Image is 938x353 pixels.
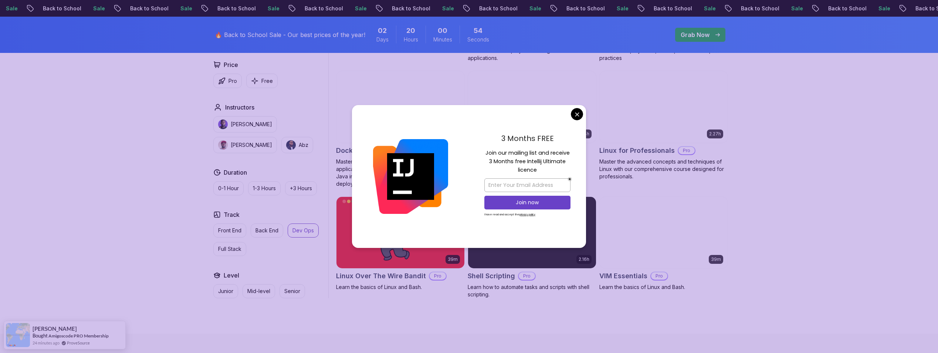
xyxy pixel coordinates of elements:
h2: VIM Essentials [599,271,647,281]
span: Seconds [467,36,489,43]
p: Pro [228,77,237,85]
a: Docker for Java Developers card1.45hDocker for Java DevelopersProMaster Docker to containerize an... [336,71,465,188]
p: 0-1 Hour [218,185,239,192]
p: 39m [711,256,721,262]
p: Sale [873,5,896,12]
button: Senior [280,284,305,298]
p: Learn the basics of Linux and Bash. [599,283,728,291]
button: Junior [213,284,238,298]
p: Sale [611,5,634,12]
p: Back to School [735,5,785,12]
img: instructor img [218,120,228,129]
p: Back to School [211,5,262,12]
button: 1-3 Hours [248,181,281,195]
h2: Price [224,60,238,69]
p: [PERSON_NAME] [231,121,272,128]
img: Docker For Professionals card [468,71,596,143]
span: Hours [404,36,418,43]
p: Sale [436,5,460,12]
p: Free [261,77,273,85]
p: Back to School [37,5,87,12]
p: Learn how to automate tasks and scripts with shell scripting. [468,283,596,298]
span: Bought [33,333,48,339]
img: instructor img [218,140,228,150]
p: Sale [785,5,809,12]
span: Minutes [433,36,452,43]
h2: Linux Over The Wire Bandit [336,271,426,281]
button: 0-1 Hour [213,181,244,195]
h2: Linux for Professionals [599,145,675,156]
p: 2.27h [709,131,721,137]
img: Docker for Java Developers card [336,71,464,143]
img: instructor img [286,140,296,150]
p: Back End [255,227,278,234]
p: Pro [678,147,695,154]
p: 🔥 Back to School Sale - Our best prices of the year! [215,30,365,39]
p: 39m [448,256,458,262]
p: Sale [698,5,722,12]
a: Docker For Professionals card4.64hDocker For ProfessionalsProLearn Docker and containerization to... [468,71,596,180]
p: Front End [218,227,241,234]
button: Dev Ops [288,223,319,238]
h2: Shell Scripting [468,271,515,281]
p: Back to School [386,5,436,12]
button: +3 Hours [285,181,317,195]
a: VIM Essentials card39mVIM EssentialsProLearn the basics of Linux and Bash. [599,196,728,291]
span: 54 Seconds [474,26,482,36]
h2: Track [224,210,240,219]
button: Free [246,74,278,88]
p: Mid-level [247,288,270,295]
p: Learn the basics of Linux and Bash. [336,283,465,291]
button: instructor img[PERSON_NAME] [213,137,277,153]
span: [PERSON_NAME] [33,326,77,332]
p: Master Docker to containerize and deploy Java applications efficiently. From basics to advanced J... [336,158,465,188]
p: 2.16h [579,256,589,262]
p: 1-3 Hours [253,185,276,192]
p: Pro [519,272,535,280]
p: Pro [430,272,446,280]
img: provesource social proof notification image [6,323,30,347]
a: ProveSource [67,340,90,346]
img: Linux for Professionals card [600,71,728,143]
p: Dev Ops [292,227,314,234]
p: Sale [524,5,547,12]
p: Back to School [299,5,349,12]
h2: Instructors [225,103,254,112]
a: Linux for Professionals card2.27hLinux for ProfessionalsProMaster the advanced concepts and techn... [599,71,728,180]
button: Pro [213,74,242,88]
p: Master the advanced concepts and techniques of Linux with our comprehensive course designed for p... [599,158,728,180]
button: Mid-level [243,284,275,298]
p: Back to School [561,5,611,12]
p: Pro [651,272,667,280]
h2: Docker for Java Developers [336,145,428,156]
span: 24 minutes ago [33,340,60,346]
p: Abz [299,141,308,149]
p: Back to School [648,5,698,12]
button: Front End [213,223,246,238]
p: Sale [175,5,198,12]
img: Linux Over The Wire Bandit card [336,197,464,269]
p: Back to School [473,5,524,12]
a: Amigoscode PRO Membership [48,333,109,339]
p: Sale [87,5,111,12]
button: instructor imgAbz [281,137,313,153]
h2: Duration [224,168,247,177]
span: Days [376,36,389,43]
img: VIM Essentials card [600,197,728,269]
button: instructor img[PERSON_NAME] [213,116,277,132]
p: Junior [218,288,233,295]
p: Back to School [822,5,873,12]
a: Linux Over The Wire Bandit card39mLinux Over The Wire BanditProLearn the basics of Linux and Bash. [336,196,465,291]
p: Sale [262,5,285,12]
span: 0 Minutes [438,26,447,36]
button: Full Stack [213,242,246,256]
button: Back End [251,223,283,238]
p: Sale [349,5,373,12]
p: Grab Now [681,30,710,39]
p: [PERSON_NAME] [231,141,272,149]
p: Full Stack [218,245,241,253]
span: 2 Days [378,26,387,36]
h2: Level [224,271,239,280]
p: Back to School [124,5,175,12]
p: +3 Hours [290,185,312,192]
